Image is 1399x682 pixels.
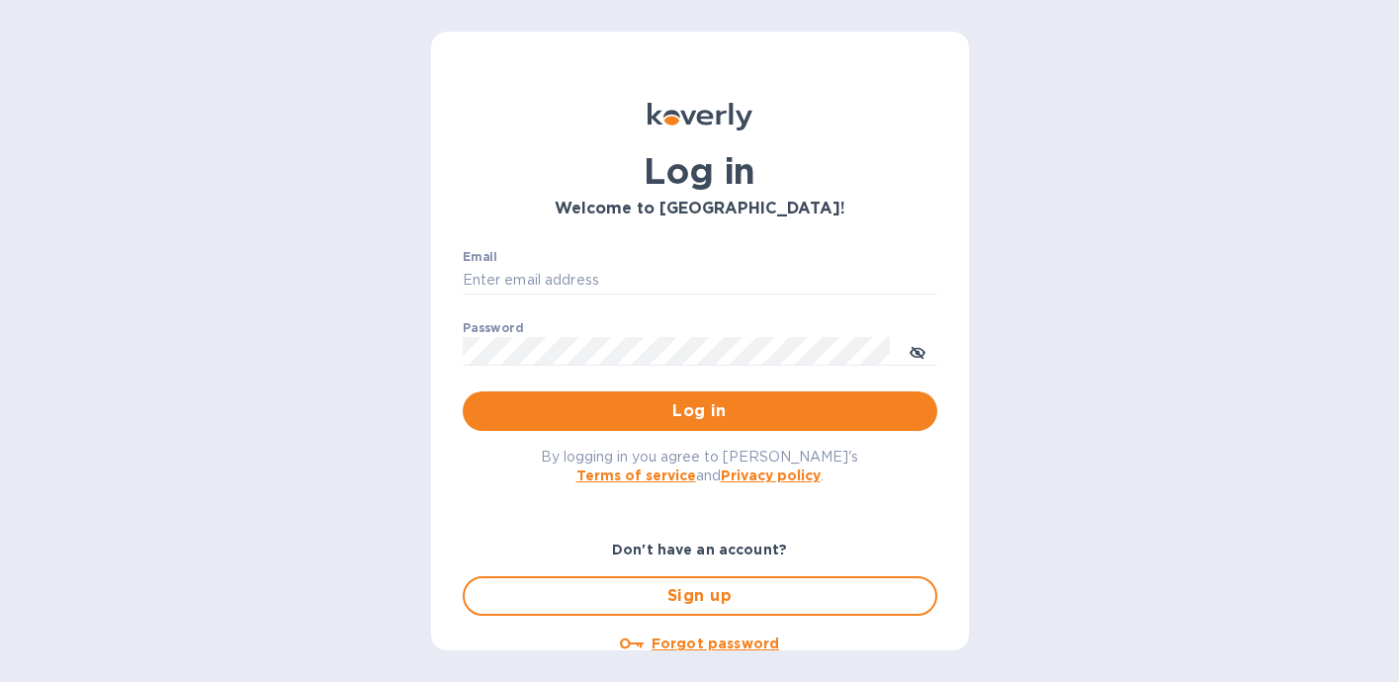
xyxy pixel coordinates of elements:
[612,542,787,557] b: Don't have an account?
[463,322,523,334] label: Password
[648,103,752,130] img: Koverly
[463,266,937,296] input: Enter email address
[463,150,937,192] h1: Log in
[652,636,779,651] u: Forgot password
[479,399,921,423] span: Log in
[898,331,937,371] button: toggle password visibility
[541,449,858,483] span: By logging in you agree to [PERSON_NAME]'s and .
[721,468,821,483] a: Privacy policy
[463,576,937,616] button: Sign up
[463,200,937,218] h3: Welcome to [GEOGRAPHIC_DATA]!
[576,468,696,483] a: Terms of service
[463,391,937,431] button: Log in
[463,251,497,263] label: Email
[481,584,919,608] span: Sign up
